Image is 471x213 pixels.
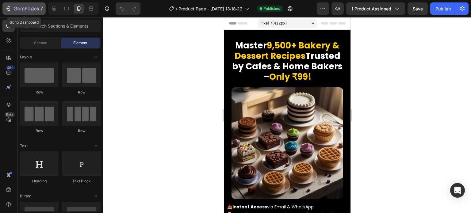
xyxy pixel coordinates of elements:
[8,194,71,200] strong: Step-by-Step Instructions
[91,191,101,201] span: Toggle open
[20,178,59,184] div: Heading
[430,2,456,15] button: Publish
[62,178,101,184] div: Text Block
[413,6,423,11] span: Save
[351,6,391,12] span: 1 product assigned
[91,52,101,62] span: Toggle open
[20,143,28,149] span: Text
[3,194,111,200] span: 👨‍🍳 – Beginner Friendly
[62,128,101,134] div: Row
[435,6,451,12] div: Publish
[178,6,243,12] span: Product Page - [DATE] 13:18:22
[20,128,59,134] div: Row
[34,40,47,46] span: Section
[20,54,32,60] span: Layout
[20,193,31,199] span: Button
[263,6,280,11] span: Published
[20,20,101,32] input: Search Sections & Elements
[62,89,101,95] div: Row
[116,2,140,15] div: Undo/Redo
[408,2,428,15] button: Save
[6,65,15,70] div: 450
[73,40,87,46] span: Element
[91,141,101,151] span: Toggle open
[176,6,177,12] span: /
[346,2,405,15] button: 1 product assigned
[20,89,59,95] div: Row
[224,17,350,213] iframe: Design area
[450,183,465,198] div: Open Intercom Messenger
[40,5,43,12] p: 7
[5,112,15,117] div: Beta
[2,2,46,15] button: 7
